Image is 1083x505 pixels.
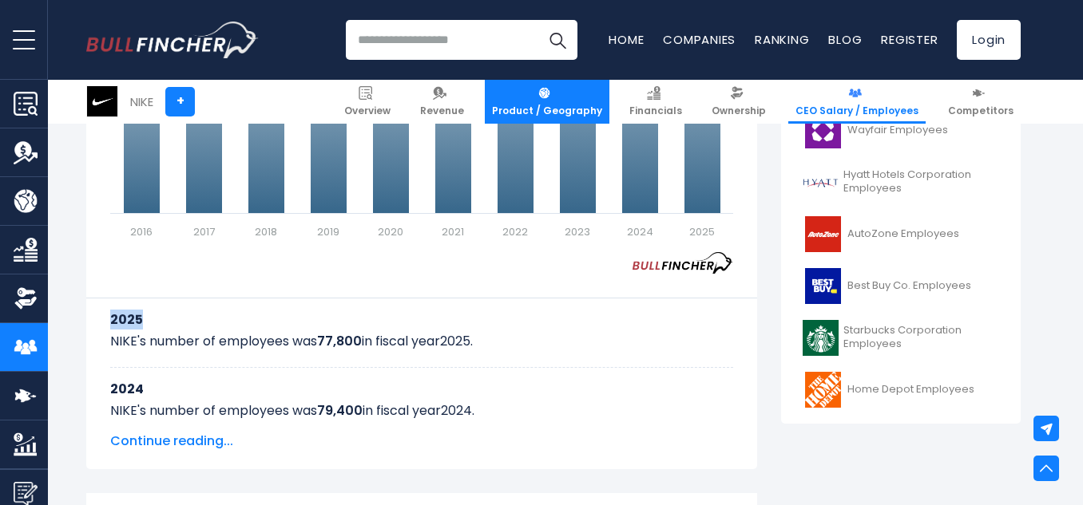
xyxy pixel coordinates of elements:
[803,268,843,304] img: BBY logo
[255,224,277,239] text: 2018
[193,224,215,239] text: 2017
[803,112,843,148] img: W logo
[847,227,959,241] span: AutoZone Employees
[803,320,839,356] img: SBUX logo
[440,332,470,350] span: 2025
[689,224,715,239] text: 2025
[317,401,363,420] b: 79,400
[843,168,999,195] span: Hyatt Hotels Corporation Employees
[538,20,577,60] button: Search
[442,224,464,239] text: 2021
[110,432,733,451] span: Continue reading...
[803,164,839,200] img: H logo
[337,80,398,124] a: Overview
[110,332,733,351] p: NIKE's number of employees was in fiscal year .
[14,286,38,310] img: Ownership
[948,105,1014,117] span: Competitors
[413,80,471,124] a: Revenue
[627,224,653,239] text: 2024
[110,310,733,329] h3: 2025
[663,31,736,48] a: Companies
[609,31,644,48] a: Home
[502,224,528,239] text: 2022
[704,80,773,124] a: Ownership
[317,332,362,350] b: 77,800
[843,324,999,351] span: Starbucks Corporation Employees
[165,87,195,116] a: +
[130,224,153,239] text: 2016
[881,31,938,48] a: Register
[795,105,918,117] span: CEO Salary / Employees
[565,224,590,239] text: 2023
[793,264,1009,308] a: Best Buy Co. Employees
[110,401,733,420] p: NIKE's number of employees was in fiscal year .
[847,383,974,397] span: Home Depot Employees
[492,105,602,117] span: Product / Geography
[87,86,117,116] img: NKE logo
[317,224,339,239] text: 2019
[441,401,472,420] span: 2024
[847,124,948,137] span: Wayfair Employees
[803,372,843,408] img: HD logo
[788,80,926,124] a: CEO Salary / Employees
[485,80,609,124] a: Product / Geography
[86,22,258,58] a: Go to homepage
[803,216,843,252] img: AZO logo
[378,224,403,239] text: 2020
[344,105,391,117] span: Overview
[941,80,1021,124] a: Competitors
[755,31,809,48] a: Ranking
[828,31,862,48] a: Blog
[793,108,1009,152] a: Wayfair Employees
[793,160,1009,204] a: Hyatt Hotels Corporation Employees
[793,316,1009,360] a: Starbucks Corporation Employees
[110,379,733,399] h3: 2024
[793,212,1009,256] a: AutoZone Employees
[793,368,1009,412] a: Home Depot Employees
[420,105,464,117] span: Revenue
[130,93,153,111] div: NIKE
[86,22,259,58] img: Bullfincher logo
[712,105,766,117] span: Ownership
[847,279,971,293] span: Best Buy Co. Employees
[629,105,682,117] span: Financials
[622,80,689,124] a: Financials
[957,20,1021,60] a: Login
